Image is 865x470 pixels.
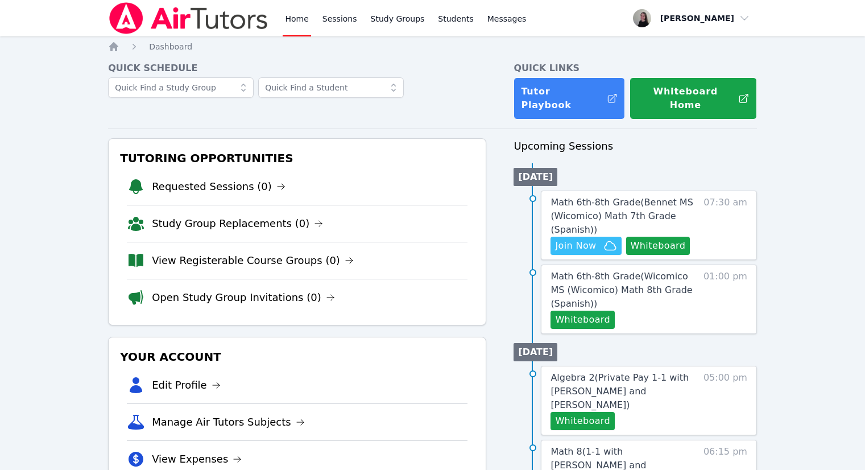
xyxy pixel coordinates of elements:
[108,77,254,98] input: Quick Find a Study Group
[514,77,625,119] a: Tutor Playbook
[514,138,757,154] h3: Upcoming Sessions
[703,196,747,255] span: 07:30 am
[630,77,757,119] button: Whiteboard Home
[514,343,557,361] li: [DATE]
[551,196,698,237] a: Math 6th-8th Grade(Bennet MS (Wicomico) Math 7th Grade (Spanish))
[152,216,323,232] a: Study Group Replacements (0)
[551,270,698,311] a: Math 6th-8th Grade(Wicomico MS (Wicomico) Math 8th Grade (Spanish))
[551,271,692,309] span: Math 6th-8th Grade ( Wicomico MS (Wicomico) Math 8th Grade (Spanish) )
[149,41,192,52] a: Dashboard
[551,372,689,410] span: Algebra 2 ( Private Pay 1-1 with [PERSON_NAME] and [PERSON_NAME] )
[626,237,690,255] button: Whiteboard
[152,377,221,393] a: Edit Profile
[551,371,698,412] a: Algebra 2(Private Pay 1-1 with [PERSON_NAME] and [PERSON_NAME])
[118,148,477,168] h3: Tutoring Opportunities
[108,2,269,34] img: Air Tutors
[514,168,557,186] li: [DATE]
[703,270,747,329] span: 01:00 pm
[551,412,615,430] button: Whiteboard
[149,42,192,51] span: Dashboard
[555,239,596,253] span: Join Now
[118,347,477,367] h3: Your Account
[551,237,621,255] button: Join Now
[108,41,757,52] nav: Breadcrumb
[108,61,486,75] h4: Quick Schedule
[703,371,747,430] span: 05:00 pm
[487,13,527,24] span: Messages
[152,414,305,430] a: Manage Air Tutors Subjects
[152,253,354,269] a: View Registerable Course Groups (0)
[514,61,757,75] h4: Quick Links
[152,290,335,306] a: Open Study Group Invitations (0)
[551,311,615,329] button: Whiteboard
[258,77,404,98] input: Quick Find a Student
[152,451,242,467] a: View Expenses
[152,179,285,195] a: Requested Sessions (0)
[551,197,693,235] span: Math 6th-8th Grade ( Bennet MS (Wicomico) Math 7th Grade (Spanish) )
